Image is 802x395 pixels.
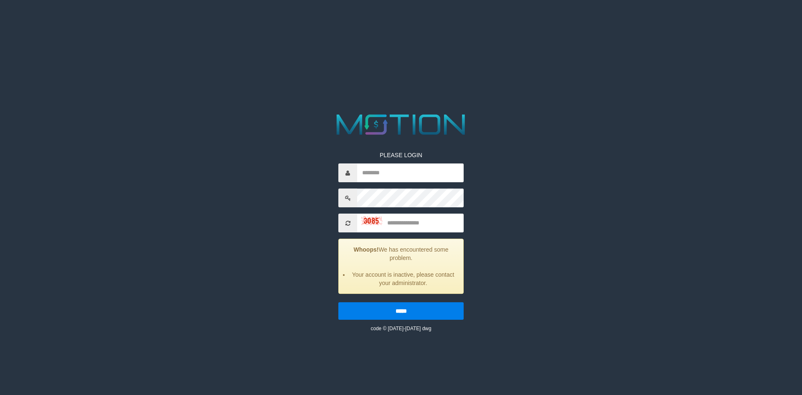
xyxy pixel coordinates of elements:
[331,111,471,138] img: MOTION_logo.png
[361,217,382,225] img: captcha
[338,151,464,159] p: PLEASE LOGIN
[371,326,431,331] small: code © [DATE]-[DATE] dwg
[349,270,457,287] li: Your account is inactive, please contact your administrator.
[338,239,464,294] div: We has encountered some problem.
[354,246,379,253] strong: Whoops!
